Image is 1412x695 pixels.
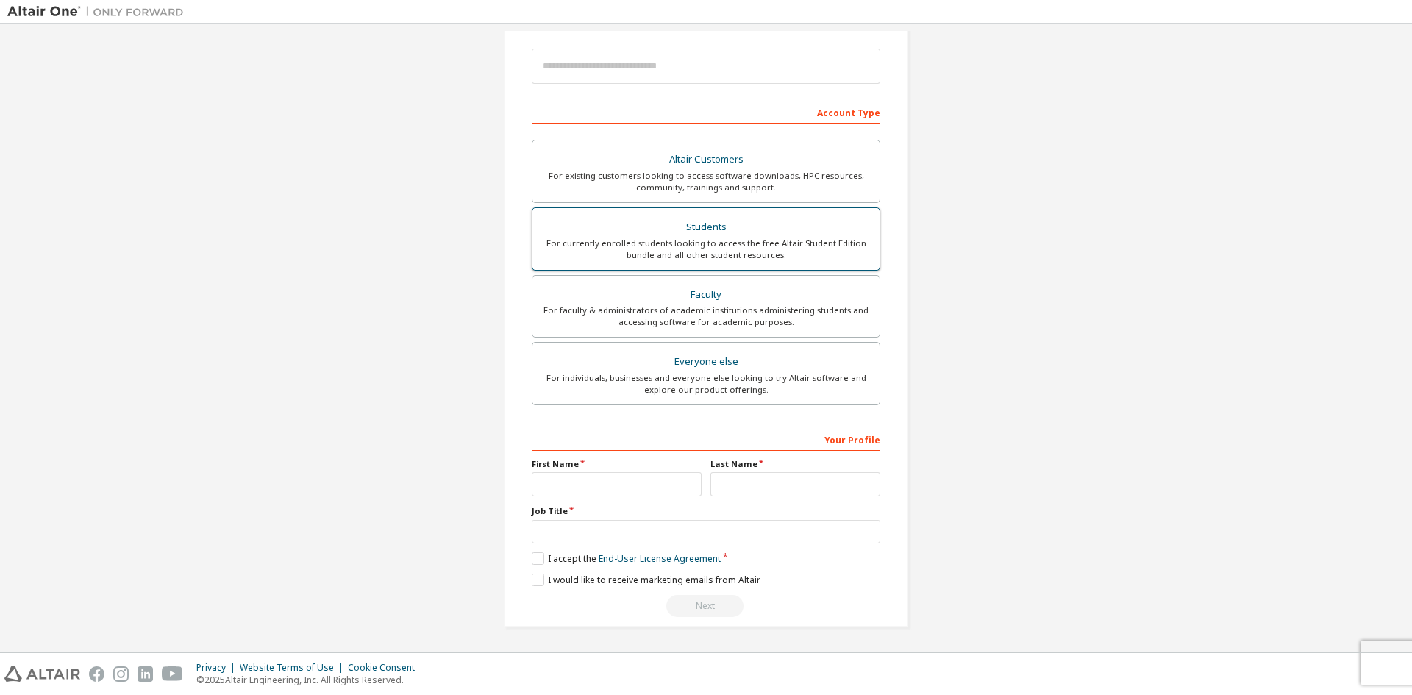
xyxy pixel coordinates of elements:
[541,238,871,261] div: For currently enrolled students looking to access the free Altair Student Edition bundle and all ...
[532,595,880,617] div: Read and acccept EULA to continue
[348,662,424,674] div: Cookie Consent
[138,666,153,682] img: linkedin.svg
[162,666,183,682] img: youtube.svg
[541,149,871,170] div: Altair Customers
[89,666,104,682] img: facebook.svg
[532,505,880,517] label: Job Title
[532,427,880,451] div: Your Profile
[196,674,424,686] p: © 2025 Altair Engineering, Inc. All Rights Reserved.
[4,666,80,682] img: altair_logo.svg
[532,458,702,470] label: First Name
[532,552,721,565] label: I accept the
[710,458,880,470] label: Last Name
[113,666,129,682] img: instagram.svg
[541,352,871,372] div: Everyone else
[541,372,871,396] div: For individuals, businesses and everyone else looking to try Altair software and explore our prod...
[541,170,871,193] div: For existing customers looking to access software downloads, HPC resources, community, trainings ...
[541,304,871,328] div: For faculty & administrators of academic institutions administering students and accessing softwa...
[532,100,880,124] div: Account Type
[541,217,871,238] div: Students
[7,4,191,19] img: Altair One
[532,574,760,586] label: I would like to receive marketing emails from Altair
[599,552,721,565] a: End-User License Agreement
[541,285,871,305] div: Faculty
[196,662,240,674] div: Privacy
[240,662,348,674] div: Website Terms of Use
